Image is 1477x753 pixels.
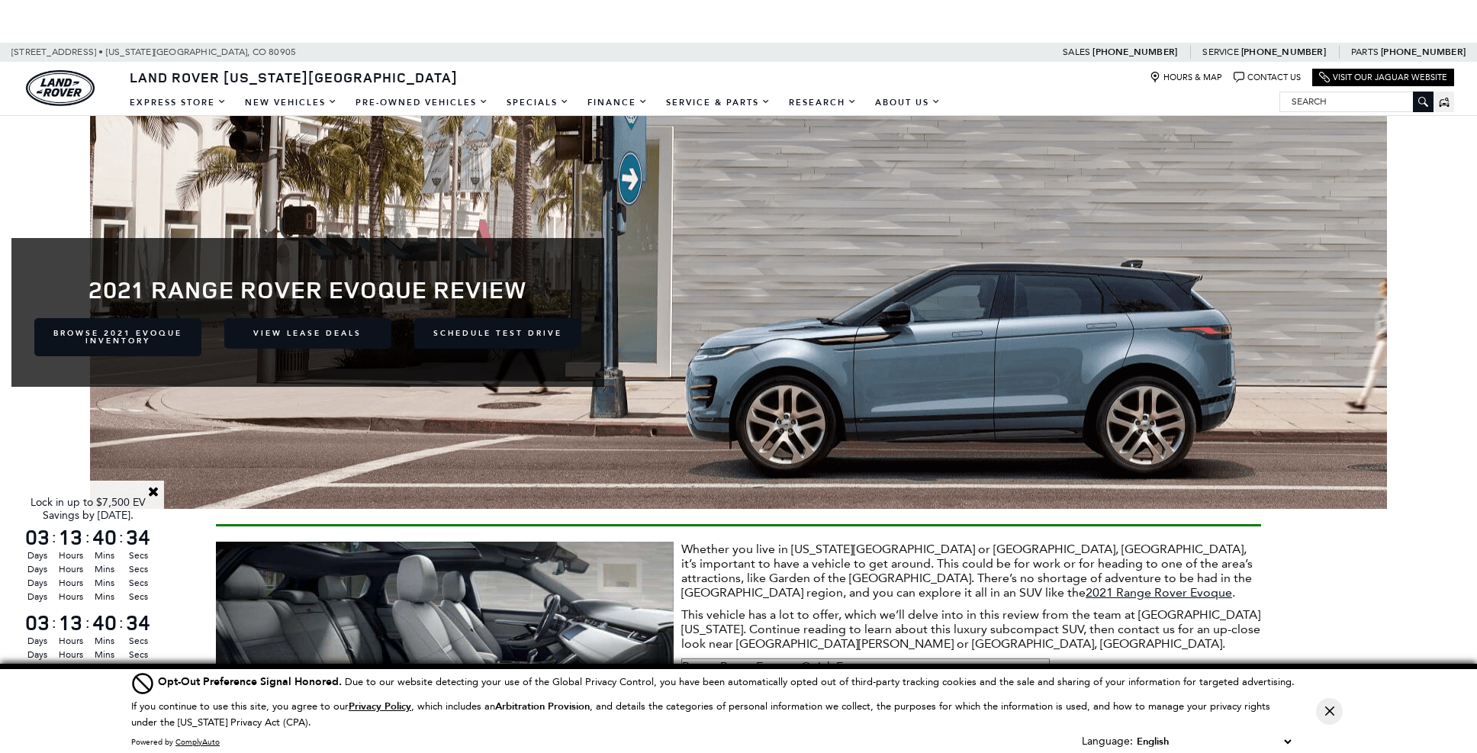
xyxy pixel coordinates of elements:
[90,549,119,562] span: Mins
[131,700,1270,728] p: If you continue to use this site, you agree to our , which includes an , and details the categori...
[23,590,52,603] span: Days
[90,648,119,661] span: Mins
[130,68,458,86] span: Land Rover [US_STATE][GEOGRAPHIC_DATA]
[269,43,296,62] span: 80905
[349,700,411,713] u: Privacy Policy
[11,43,104,62] span: [STREET_ADDRESS] •
[34,276,581,303] h2: 2021 Range Rover Evoque Review
[495,700,590,713] strong: Arbitration Provision
[682,659,1050,674] td: Range Rover Evoque Quick Facts
[131,738,220,747] div: Powered by
[224,318,391,349] a: View Lease Deals
[578,89,657,116] a: Finance
[90,634,119,648] span: Mins
[124,661,153,675] span: Secs
[56,661,85,675] span: Hours
[1381,46,1466,58] a: [PHONE_NUMBER]
[1234,72,1301,83] a: Contact Us
[56,549,85,562] span: Hours
[56,562,85,576] span: Hours
[497,89,578,116] a: Specials
[124,634,153,648] span: Secs
[1319,72,1447,83] a: Visit Our Jaguar Website
[124,576,153,590] span: Secs
[23,549,52,562] span: Days
[90,661,119,675] span: Mins
[26,70,95,106] a: land-rover
[414,318,581,349] a: Schedule Test Drive
[124,549,153,562] span: Secs
[23,526,52,548] span: 03
[1241,46,1326,58] a: [PHONE_NUMBER]
[1092,46,1177,58] a: [PHONE_NUMBER]
[780,89,866,116] a: Research
[1150,72,1222,83] a: Hours & Map
[23,562,52,576] span: Days
[175,737,220,747] a: ComplyAuto
[216,542,1261,600] p: Whether you live in [US_STATE][GEOGRAPHIC_DATA] or [GEOGRAPHIC_DATA], [GEOGRAPHIC_DATA], it’s imp...
[23,648,52,661] span: Days
[1082,736,1133,747] div: Language:
[56,526,85,548] span: 13
[52,611,56,634] span: :
[119,611,124,634] span: :
[85,526,90,549] span: :
[52,526,56,549] span: :
[1351,47,1379,57] span: Parts
[1133,733,1295,750] select: Language Select
[124,562,153,576] span: Secs
[26,70,95,106] img: Land Rover
[90,576,119,590] span: Mins
[158,674,1295,690] div: Due to our website detecting your use of the Global Privacy Control, you have been automatically ...
[11,47,296,57] a: [STREET_ADDRESS] • [US_STATE][GEOGRAPHIC_DATA], CO 80905
[1316,698,1343,725] button: Close Button
[146,484,160,498] a: Close
[657,89,780,116] a: Service & Parts
[85,611,90,634] span: :
[1086,585,1232,600] a: 2021 Range Rover Evoque
[124,590,153,603] span: Secs
[31,496,146,522] span: Lock in up to $7,500 EV Savings by [DATE].
[90,612,119,633] span: 40
[23,661,52,675] span: Days
[121,89,950,116] nav: Main Navigation
[56,576,85,590] span: Hours
[119,526,124,549] span: :
[216,607,1261,651] p: This vehicle has a lot to offer, which we’ll delve into in this review from the team at [GEOGRAPH...
[346,89,497,116] a: Pre-Owned Vehicles
[23,634,52,648] span: Days
[253,43,266,62] span: CO
[106,43,250,62] span: [US_STATE][GEOGRAPHIC_DATA],
[23,612,52,633] span: 03
[121,89,236,116] a: EXPRESS STORE
[124,648,153,661] span: Secs
[1280,92,1433,111] input: Search
[56,590,85,603] span: Hours
[236,89,346,116] a: New Vehicles
[56,634,85,648] span: Hours
[121,68,467,86] a: Land Rover [US_STATE][GEOGRAPHIC_DATA]
[1202,47,1238,57] span: Service
[1063,47,1090,57] span: Sales
[866,89,950,116] a: About Us
[349,700,411,712] a: Privacy Policy
[90,562,119,576] span: Mins
[124,526,153,548] span: 34
[56,612,85,633] span: 13
[90,590,119,603] span: Mins
[158,674,345,689] span: Opt-Out Preference Signal Honored .
[124,612,153,633] span: 34
[90,526,119,548] span: 40
[23,576,52,590] span: Days
[34,318,201,356] a: Browse 2021 Evoque Inventory
[56,648,85,661] span: Hours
